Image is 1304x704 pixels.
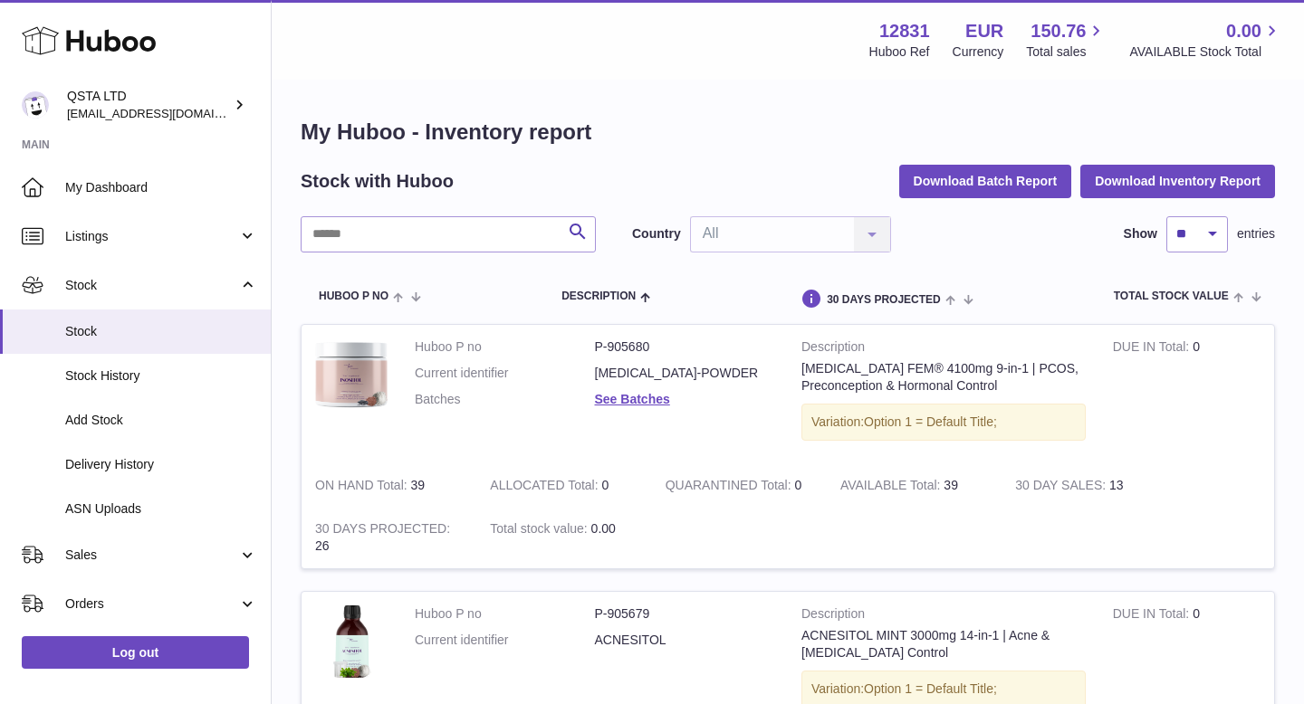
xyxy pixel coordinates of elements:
[801,605,1086,627] strong: Description
[1026,19,1107,61] a: 150.76 Total sales
[632,225,681,243] label: Country
[1124,225,1157,243] label: Show
[801,627,1086,661] div: ACNESITOL MINT 3000mg 14-in-1 | Acne & [MEDICAL_DATA] Control
[65,456,257,473] span: Delivery History
[965,19,1003,43] strong: EUR
[1031,19,1086,43] span: 150.76
[1113,606,1193,625] strong: DUE IN Total
[864,414,997,429] span: Option 1 = Default Title;
[1129,19,1282,61] a: 0.00 AVAILABLE Stock Total
[415,605,595,623] dt: Huboo P no
[415,365,595,382] dt: Current identifier
[22,636,249,669] a: Log out
[879,19,930,43] strong: 12831
[1129,43,1282,61] span: AVAILABLE Stock Total
[65,547,238,564] span: Sales
[65,412,257,429] span: Add Stock
[65,228,238,245] span: Listings
[315,605,388,678] img: product image
[953,43,1004,61] div: Currency
[65,323,257,340] span: Stock
[67,106,266,120] span: [EMAIL_ADDRESS][DOMAIN_NAME]
[65,367,257,385] span: Stock History
[315,521,450,540] strong: 30 DAYS PROJECTED
[302,507,476,568] td: 26
[666,478,795,497] strong: QUARANTINED Total
[1113,339,1193,358] strong: DUE IN Total
[22,91,49,119] img: rodcp10@gmail.com
[65,595,238,613] span: Orders
[795,478,802,492] span: 0
[415,391,595,408] dt: Batches
[65,277,238,294] span: Stock
[561,290,636,302] span: Description
[591,521,616,536] span: 0.00
[415,632,595,649] dt: Current identifier
[302,463,476,508] td: 39
[315,478,411,497] strong: ON HAND Total
[67,88,230,122] div: QSTA LTD
[1002,463,1176,508] td: 13
[301,169,454,194] h2: Stock with Huboo
[801,338,1086,360] strong: Description
[415,338,595,356] dt: Huboo P no
[595,365,775,382] dd: [MEDICAL_DATA]-POWDER
[65,500,257,518] span: ASN Uploads
[595,605,775,623] dd: P-905679
[827,294,941,306] span: 30 DAYS PROJECTED
[801,360,1086,395] div: [MEDICAL_DATA] FEM® 4100mg 9-in-1 | PCOS, Preconception & Hormonal Control
[319,290,388,302] span: Huboo P no
[801,404,1086,441] div: Variation:
[315,338,388,411] img: product image
[65,179,257,196] span: My Dashboard
[1226,19,1261,43] span: 0.00
[595,632,775,649] dd: ACNESITOL
[1237,225,1275,243] span: entries
[490,521,590,540] strong: Total stock value
[1026,43,1107,61] span: Total sales
[1015,478,1109,497] strong: 30 DAY SALES
[595,338,775,356] dd: P-905680
[476,463,651,508] td: 0
[899,165,1072,197] button: Download Batch Report
[490,478,601,497] strong: ALLOCATED Total
[1099,325,1274,463] td: 0
[827,463,1002,508] td: 39
[595,392,670,406] a: See Batches
[840,478,944,497] strong: AVAILABLE Total
[1080,165,1275,197] button: Download Inventory Report
[1114,290,1229,302] span: Total stock value
[301,118,1275,147] h1: My Huboo - Inventory report
[869,43,930,61] div: Huboo Ref
[864,681,997,696] span: Option 1 = Default Title;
